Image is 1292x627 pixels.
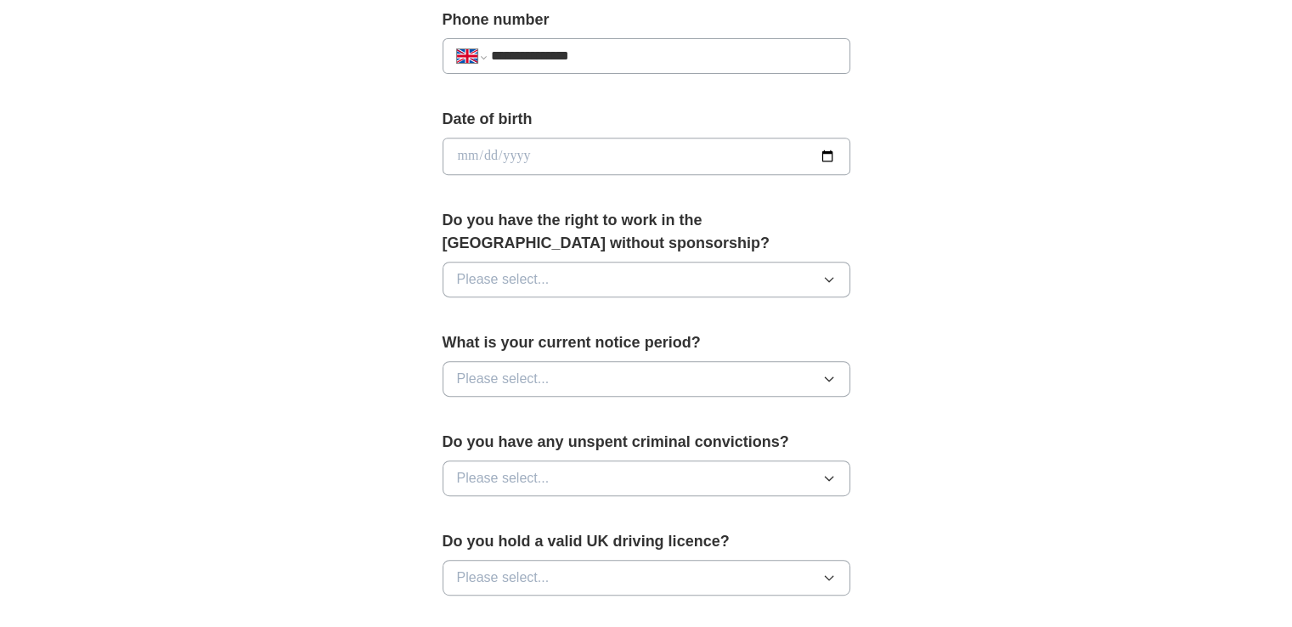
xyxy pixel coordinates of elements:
[443,262,850,297] button: Please select...
[443,108,850,131] label: Date of birth
[443,209,850,255] label: Do you have the right to work in the [GEOGRAPHIC_DATA] without sponsorship?
[443,8,850,31] label: Phone number
[443,560,850,596] button: Please select...
[443,331,850,354] label: What is your current notice period?
[457,269,550,290] span: Please select...
[457,468,550,489] span: Please select...
[443,460,850,496] button: Please select...
[457,369,550,389] span: Please select...
[443,431,850,454] label: Do you have any unspent criminal convictions?
[443,361,850,397] button: Please select...
[443,530,850,553] label: Do you hold a valid UK driving licence?
[457,568,550,588] span: Please select...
